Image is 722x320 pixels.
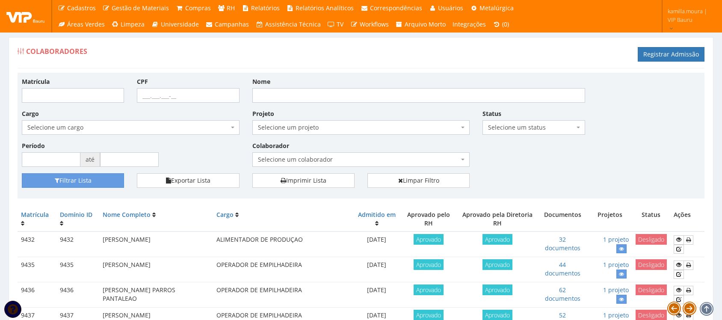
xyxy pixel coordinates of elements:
td: [DATE] [353,231,400,257]
span: Desligado [636,284,667,295]
span: (0) [502,20,509,28]
td: [PERSON_NAME] [99,257,213,282]
span: TV [337,20,343,28]
span: Aprovado [482,234,512,245]
span: Selecione um cargo [22,120,240,135]
a: Imprimir Lista [252,173,355,188]
td: 9435 [18,257,56,282]
a: Workflows [347,16,392,33]
span: Desligado [636,259,667,270]
td: [PERSON_NAME] PARROS PANTALEAO [99,282,213,308]
th: Ações [670,207,704,231]
a: 1 projeto [603,261,629,269]
a: Assistência Técnica [252,16,324,33]
td: 9436 [56,282,99,308]
a: Domínio ID [60,210,92,219]
label: Período [22,142,45,150]
label: Cargo [22,110,39,118]
label: Matrícula [22,77,50,86]
a: (0) [489,16,512,33]
span: Selecione um cargo [27,123,229,132]
span: Relatórios [251,4,280,12]
span: Limpeza [121,20,145,28]
span: Selecione um colaborador [252,152,470,167]
th: Projetos [587,207,632,231]
a: Campanhas [202,16,253,33]
span: Workflows [360,20,389,28]
span: Metalúrgica [479,4,514,12]
span: Integrações [453,20,486,28]
span: Correspondências [370,4,422,12]
a: Áreas Verdes [54,16,108,33]
label: Colaborador [252,142,289,150]
button: Exportar Lista [137,173,239,188]
span: Áreas Verdes [67,20,105,28]
a: Arquivo Morto [392,16,450,33]
span: Selecione um projeto [252,120,470,135]
td: 9436 [18,282,56,308]
td: [DATE] [353,257,400,282]
span: RH [227,4,235,12]
a: Matrícula [21,210,49,219]
a: Admitido em [358,210,396,219]
span: Gestão de Materiais [112,4,169,12]
span: Usuários [438,4,463,12]
span: Desligado [636,234,667,245]
span: Arquivo Morto [405,20,446,28]
span: Universidade [161,20,199,28]
span: Aprovado [414,284,444,295]
span: Selecione um status [482,120,585,135]
a: 44 documentos [545,261,580,277]
span: Aprovado [482,259,512,270]
input: ___.___.___-__ [137,88,239,103]
a: Nome Completo [103,210,151,219]
td: [DATE] [353,282,400,308]
span: kamilla.moura | VIP Bauru [668,7,711,24]
span: Cadastros [67,4,96,12]
span: Campanhas [215,20,249,28]
a: Integrações [449,16,489,33]
span: Assistência Técnica [265,20,321,28]
label: CPF [137,77,148,86]
span: Compras [185,4,211,12]
span: até [80,152,100,167]
span: Selecione um status [488,123,574,132]
a: Registrar Admissão [638,47,704,62]
td: [PERSON_NAME] [99,231,213,257]
td: ALIMENTADOR DE PRODUÇAO [213,231,353,257]
th: Status [632,207,670,231]
img: logo [6,10,45,23]
span: Selecione um projeto [258,123,459,132]
a: Limpeza [108,16,148,33]
a: 1 projeto [603,286,629,294]
td: OPERADOR DE EMPILHADEIRA [213,257,353,282]
a: 62 documentos [545,286,580,302]
td: 9435 [56,257,99,282]
td: OPERADOR DE EMPILHADEIRA [213,282,353,308]
a: 1 projeto [603,235,629,243]
a: 1 projeto [603,311,629,319]
label: Projeto [252,110,274,118]
th: Documentos [538,207,588,231]
a: TV [324,16,347,33]
button: Filtrar Lista [22,173,124,188]
label: Nome [252,77,270,86]
span: Aprovado [414,259,444,270]
a: 32 documentos [545,235,580,252]
span: Relatórios Analíticos [296,4,354,12]
span: Aprovado [414,234,444,245]
span: Aprovado [482,284,512,295]
th: Aprovado pelo RH [400,207,457,231]
a: Cargo [216,210,234,219]
a: Limpar Filtro [367,173,470,188]
span: Colaboradores [26,47,87,56]
td: 9432 [18,231,56,257]
label: Status [482,110,501,118]
td: 9432 [56,231,99,257]
span: Selecione um colaborador [258,155,459,164]
a: Universidade [148,16,202,33]
th: Aprovado pela Diretoria RH [457,207,538,231]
